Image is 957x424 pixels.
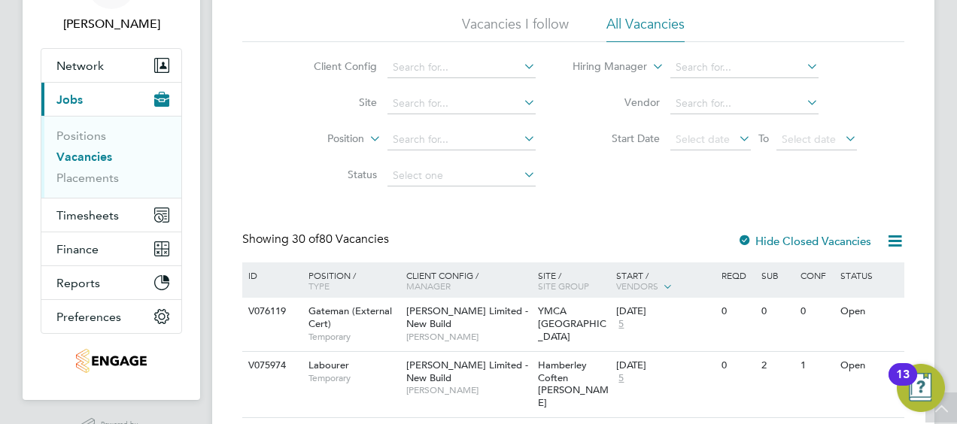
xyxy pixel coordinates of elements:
[41,83,181,116] button: Jobs
[573,132,660,145] label: Start Date
[56,92,83,107] span: Jobs
[897,364,945,412] button: Open Resource Center, 13 new notifications
[837,262,902,288] div: Status
[41,232,181,265] button: Finance
[406,384,530,396] span: [PERSON_NAME]
[754,129,773,148] span: To
[41,116,181,198] div: Jobs
[612,262,718,300] div: Start /
[56,150,112,164] a: Vacancies
[573,95,660,109] label: Vendor
[616,359,714,372] div: [DATE]
[606,15,685,42] li: All Vacancies
[308,359,349,371] span: Labourer
[56,129,106,143] a: Positions
[292,232,319,247] span: 30 of
[718,298,757,326] div: 0
[41,49,181,82] button: Network
[534,262,613,298] div: Site /
[797,352,836,380] div: 1
[387,129,536,150] input: Search for...
[308,280,330,292] span: Type
[718,262,757,288] div: Reqd
[737,234,871,248] label: Hide Closed Vacancies
[308,331,399,343] span: Temporary
[403,262,534,298] div: Client Config /
[290,168,377,181] label: Status
[616,318,626,331] span: 5
[538,280,589,292] span: Site Group
[538,359,609,410] span: Hamberley Coften [PERSON_NAME]
[56,310,121,324] span: Preferences
[616,305,714,318] div: [DATE]
[245,298,297,326] div: V076119
[797,298,836,326] div: 0
[758,352,797,380] div: 2
[387,165,536,186] input: Select one
[245,352,297,380] div: V075974
[387,93,536,114] input: Search for...
[41,198,181,232] button: Timesheets
[41,266,181,299] button: Reports
[837,298,902,326] div: Open
[462,15,569,42] li: Vacancies I follow
[290,95,377,109] label: Site
[406,331,530,343] span: [PERSON_NAME]
[616,280,658,292] span: Vendors
[56,59,104,73] span: Network
[292,232,389,247] span: 80 Vacancies
[290,59,377,73] label: Client Config
[538,304,606,343] span: YMCA [GEOGRAPHIC_DATA]
[561,59,647,74] label: Hiring Manager
[670,57,819,78] input: Search for...
[56,171,119,185] a: Placements
[406,304,528,330] span: [PERSON_NAME] Limited - New Build
[308,304,392,330] span: Gateman (External Cert)
[41,349,182,373] a: Go to home page
[56,242,99,256] span: Finance
[278,132,364,147] label: Position
[41,15,182,33] span: Chloe Taquin
[297,262,403,298] div: Position /
[797,262,836,288] div: Conf
[837,352,902,380] div: Open
[670,93,819,114] input: Search for...
[676,132,730,146] span: Select date
[718,352,757,380] div: 0
[616,372,626,385] span: 5
[242,232,392,247] div: Showing
[896,374,910,394] div: 13
[782,132,836,146] span: Select date
[56,276,100,290] span: Reports
[387,57,536,78] input: Search for...
[76,349,146,373] img: thornbaker-logo-retina.png
[758,298,797,326] div: 0
[56,208,119,223] span: Timesheets
[406,280,451,292] span: Manager
[308,372,399,384] span: Temporary
[245,262,297,288] div: ID
[758,262,797,288] div: Sub
[406,359,528,384] span: [PERSON_NAME] Limited - New Build
[41,300,181,333] button: Preferences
